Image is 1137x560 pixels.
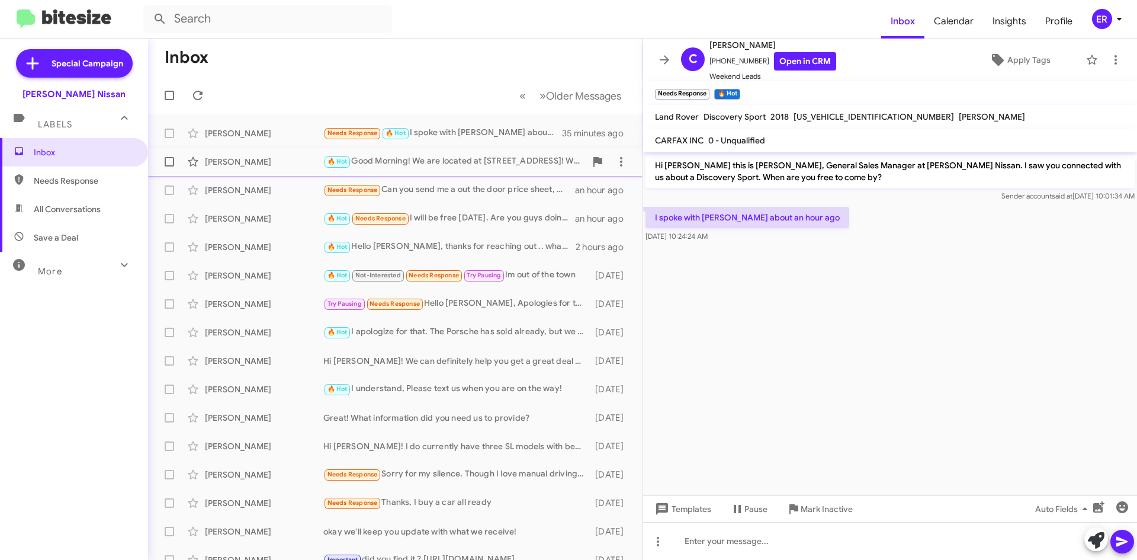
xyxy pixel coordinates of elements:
[770,111,789,122] span: 2018
[327,186,378,194] span: Needs Response
[34,146,134,158] span: Inbox
[708,135,765,146] span: 0 - Unqualified
[205,355,323,367] div: [PERSON_NAME]
[52,57,123,69] span: Special Campaign
[645,155,1135,188] p: Hi [PERSON_NAME] this is [PERSON_NAME], General Sales Manager at [PERSON_NAME] Nissan. I saw you ...
[205,497,323,509] div: [PERSON_NAME]
[645,207,849,228] p: I spoke with [PERSON_NAME] about an hour ago
[643,498,721,520] button: Templates
[589,327,633,338] div: [DATE]
[409,271,459,279] span: Needs Response
[576,241,633,253] div: 2 hours ago
[205,526,323,537] div: [PERSON_NAME]
[513,84,628,108] nav: Page navigation example
[539,88,546,103] span: »
[205,270,323,281] div: [PERSON_NAME]
[589,497,633,509] div: [DATE]
[323,268,589,282] div: Im out of the town
[575,213,633,225] div: an hour ago
[653,498,711,520] span: Templates
[323,325,589,339] div: I apologize for that. The Porsche has sold already, but we will keep an eye out for anything simi...
[1092,9,1112,29] div: ER
[16,49,133,78] a: Special Campaign
[709,71,836,82] span: Weekend Leads
[327,499,378,507] span: Needs Response
[589,526,633,537] div: [DATE]
[323,496,589,510] div: Thanks, I buy a car all ready
[323,355,589,367] div: Hi [PERSON_NAME]! We can definitely help you get a great deal worth the drive! Would you be okay ...
[327,471,378,478] span: Needs Response
[143,5,392,33] input: Search
[38,119,72,130] span: Labels
[205,213,323,225] div: [PERSON_NAME]
[1052,191,1072,200] span: said at
[881,4,924,39] a: Inbox
[777,498,862,520] button: Mark Inactive
[519,88,526,103] span: «
[532,84,628,108] button: Next
[801,498,853,520] span: Mark Inactive
[589,383,633,395] div: [DATE]
[467,271,501,279] span: Try Pausing
[323,382,589,396] div: I understand, Please text us when you are on the way!
[327,243,348,251] span: 🔥 Hot
[1007,49,1051,71] span: Apply Tags
[794,111,954,122] span: [US_VEHICLE_IDENTIFICATION_NUMBER]
[589,440,633,452] div: [DATE]
[1026,498,1101,520] button: Auto Fields
[323,297,589,311] div: Hello [PERSON_NAME], Apologies for the delayed response, and thank you for the follow-up. We are ...
[355,271,401,279] span: Not-Interested
[34,203,101,215] span: All Conversations
[655,89,709,100] small: Needs Response
[709,38,836,52] span: [PERSON_NAME]
[205,383,323,395] div: [PERSON_NAME]
[1082,9,1124,29] button: ER
[34,232,78,244] span: Save a Deal
[575,184,633,196] div: an hour ago
[1035,498,1092,520] span: Auto Fields
[323,526,589,537] div: okay we'll keep you update with what we receive!
[589,270,633,281] div: [DATE]
[23,88,126,100] div: [PERSON_NAME] Nissan
[327,385,348,393] span: 🔥 Hot
[323,212,575,225] div: I will be free [DATE]. Are you guys doing the EV tax credit as well?
[655,111,699,122] span: Land Rover
[205,156,323,168] div: [PERSON_NAME]
[205,327,323,338] div: [PERSON_NAME]
[655,135,704,146] span: CARFAX INC
[959,49,1080,71] button: Apply Tags
[323,126,562,140] div: I spoke with [PERSON_NAME] about an hour ago
[205,412,323,424] div: [PERSON_NAME]
[323,183,575,197] div: Can you send me a out the door price sheet, without that extra theft and paint protection plan on...
[323,412,589,424] div: Great! What information did you need us to provide?
[327,215,348,222] span: 🔥 Hot
[689,50,698,69] span: C
[924,4,983,39] a: Calendar
[205,127,323,139] div: [PERSON_NAME]
[327,328,348,336] span: 🔥 Hot
[327,300,362,308] span: Try Pausing
[744,498,767,520] span: Pause
[323,240,576,254] div: Hello [PERSON_NAME], thanks for reaching out .. what are you available to stop in for a test driv...
[34,175,134,187] span: Needs Response
[323,440,589,452] div: Hi [PERSON_NAME]! I do currently have three SL models with bench seats! When would you be availab...
[721,498,777,520] button: Pause
[546,89,621,103] span: Older Messages
[327,271,348,279] span: 🔥 Hot
[205,184,323,196] div: [PERSON_NAME]
[562,127,633,139] div: 35 minutes ago
[589,298,633,310] div: [DATE]
[205,241,323,253] div: [PERSON_NAME]
[714,89,740,100] small: 🔥 Hot
[205,298,323,310] div: [PERSON_NAME]
[323,155,586,168] div: Good Morning! We are located at [STREET_ADDRESS]! When are you available to stop by?
[355,215,406,222] span: Needs Response
[1036,4,1082,39] a: Profile
[165,48,208,67] h1: Inbox
[1001,191,1135,200] span: Sender account [DATE] 10:01:34 AM
[370,300,420,308] span: Needs Response
[589,355,633,367] div: [DATE]
[983,4,1036,39] span: Insights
